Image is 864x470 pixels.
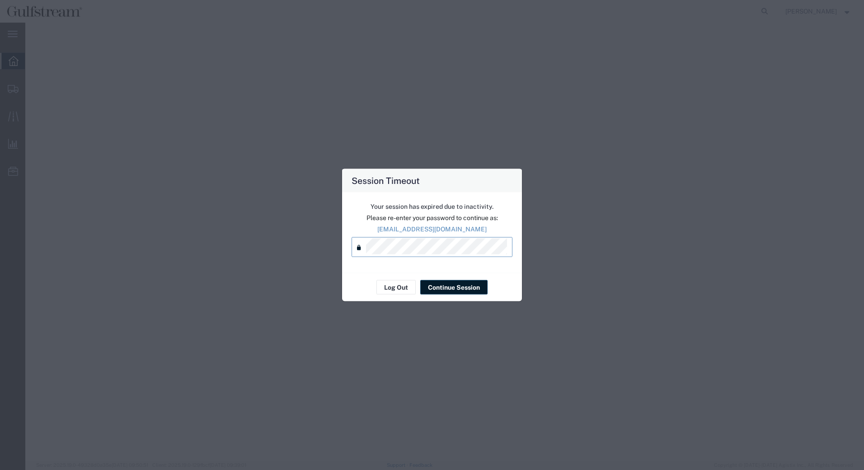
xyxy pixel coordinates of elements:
[352,202,512,211] p: Your session has expired due to inactivity.
[420,280,488,295] button: Continue Session
[352,213,512,223] p: Please re-enter your password to continue as:
[376,280,416,295] button: Log Out
[352,225,512,234] p: [EMAIL_ADDRESS][DOMAIN_NAME]
[352,174,420,187] h4: Session Timeout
